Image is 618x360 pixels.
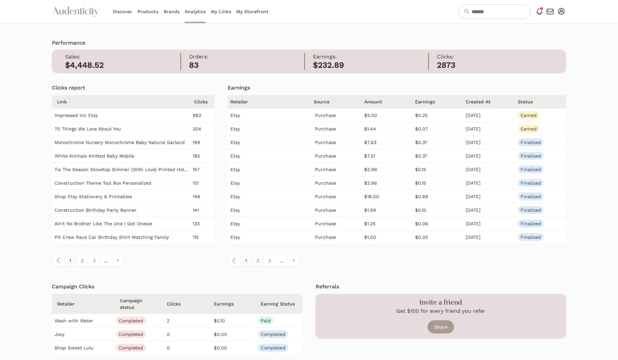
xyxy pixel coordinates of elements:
td: $7.63 [363,136,414,149]
p: Get $100 for every friend you refer [396,307,485,315]
a: Share [428,320,454,334]
span: Finalized [518,165,544,173]
span: Completed [116,317,146,325]
td: $1.44 [363,122,414,136]
td: 185 [191,149,214,163]
td: [DATE] [465,190,516,203]
td: Tis The Season Stovetop Simmer (With Love) Printed Holiday Gift Tags [52,163,191,176]
td: Purchase [312,109,363,122]
span: Finalized [518,233,544,241]
span: Finalized [518,179,544,187]
td: 157 [191,163,214,176]
td: Purchase [312,163,363,176]
td: Etsy [228,122,312,136]
td: 0 [162,341,209,355]
td: Etsy [228,231,312,244]
td: 70 Things We Love About You [52,122,191,136]
span: Finalized [518,152,544,160]
td: [DATE] [465,122,516,136]
td: [DATE] [465,231,516,244]
p: Earnings: [313,53,428,61]
th: Campaign status [115,294,162,314]
span: translation missing: en.advocates.analytics.campaign_clicks_table.headers.earning_status [261,301,295,306]
h3: Invite a friend [419,298,462,307]
th: Retailer [228,95,312,109]
h4: Earnings [228,84,566,92]
td: [DATE] [465,176,516,190]
td: White Animals Knitted Baby Mobile [52,149,191,163]
span: Finalized [518,220,544,228]
span: translation missing: en.advocates.analytics.show.performance [52,40,85,46]
th: Source [312,95,363,109]
td: $18.00 [363,190,414,203]
td: Purchase [312,217,363,231]
td: [DATE] [465,136,516,149]
td: Construction Theme Tool Box Personalized [52,176,191,190]
span: Finalized [518,138,544,146]
td: [DATE] [465,217,516,231]
span: Finalized [518,193,544,200]
td: $0.15 [414,176,465,190]
td: Pit Crew Race Car Birthday Shirt Matching Family [52,231,191,244]
h2: $232.89 [313,61,428,70]
td: 151 [191,176,214,190]
td: $0.00 [209,341,255,355]
nav: pagination [52,254,124,267]
span: ... [100,255,112,267]
td: Purchase [312,203,363,217]
td: Etsy [228,217,312,231]
td: Purchase [312,176,363,190]
td: [DATE] [465,109,516,122]
td: $7.51 [363,149,414,163]
td: $0.07 [414,122,465,136]
td: $2.96 [363,176,414,190]
td: $2.99 [363,163,414,176]
th: Created At [465,95,516,109]
span: translation missing: en.advocates.analytics.show.campaign_clicks [52,283,94,290]
th: Earnings [209,294,255,314]
nav: pagination [228,254,300,267]
td: $1.00 [363,231,414,244]
td: Jovy [52,328,114,341]
p: Sales: [65,53,180,61]
td: 982 [191,109,214,122]
span: Completed [116,330,146,338]
th: Status [515,95,566,109]
td: $0.06 [414,217,465,231]
td: Ain't No Brother Like The One I Got Onesie [52,217,191,231]
td: Purchase [312,136,363,149]
td: $0.10 [209,314,255,328]
th: Retailer [52,294,114,314]
td: 2 [162,314,209,328]
td: Purchase [312,190,363,203]
th: Clicks [162,294,209,314]
td: Impressed Inc Etsy [52,109,191,122]
td: $0.05 [414,231,465,244]
th: Link [52,95,191,109]
td: Wash with Water [52,314,114,328]
td: Construction Birthday Party Banner [52,203,191,217]
td: Monochrome Nursery Monochrome Baby Natural Garland [52,136,191,149]
td: 133 [191,217,214,231]
td: $1.99 [363,203,414,217]
td: Etsy [228,149,312,163]
td: 146 [191,190,214,203]
td: Purchase [312,231,363,244]
span: 1 [240,255,252,267]
h2: 2873 [437,61,553,70]
td: [DATE] [465,163,516,176]
td: Etsy [228,176,312,190]
span: Completed [116,344,146,352]
a: 3 [88,255,100,267]
h2: 83 [189,61,304,70]
td: $0.88 [414,190,465,203]
p: Orders: [189,53,304,61]
td: Shop Sweet Lulu [52,341,114,355]
th: Clicks [191,95,214,109]
span: Paid [258,317,273,325]
a: 2 [252,255,264,267]
td: $0.37 [414,149,465,163]
td: $0.25 [414,109,465,122]
td: 199 [191,136,214,149]
span: Earned [518,125,539,133]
